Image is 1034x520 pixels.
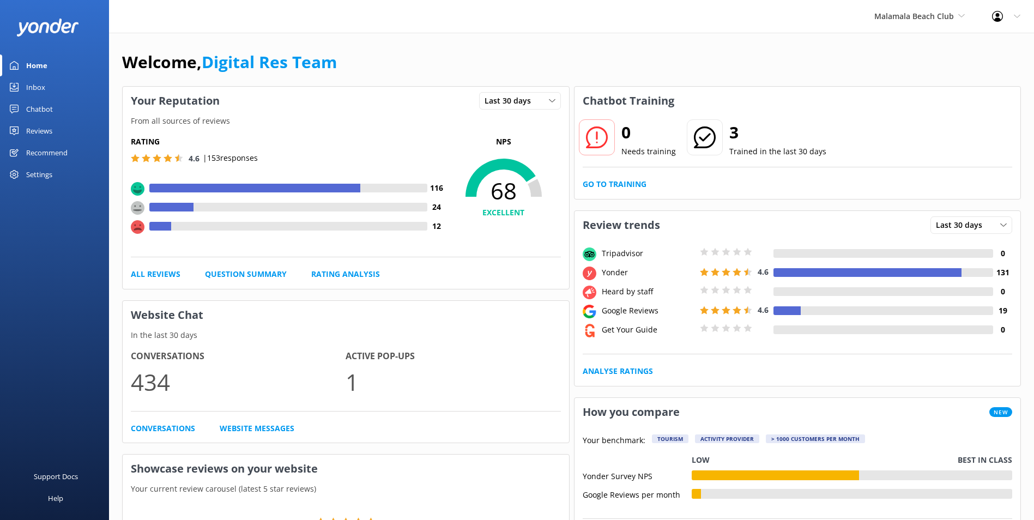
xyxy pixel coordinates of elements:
[599,305,697,317] div: Google Reviews
[123,301,569,329] h3: Website Chat
[446,207,561,219] h4: EXCELLENT
[26,76,45,98] div: Inbox
[599,286,697,298] div: Heard by staff
[16,19,79,37] img: yonder-white-logo.png
[446,136,561,148] p: NPS
[123,329,569,341] p: In the last 30 days
[993,267,1012,279] h4: 131
[446,177,561,204] span: 68
[131,349,346,364] h4: Conversations
[575,87,682,115] h3: Chatbot Training
[993,286,1012,298] h4: 0
[652,434,688,443] div: Tourism
[874,11,954,21] span: Malamala Beach Club
[131,364,346,400] p: 434
[729,119,826,146] h2: 3
[202,51,337,73] a: Digital Res Team
[48,487,63,509] div: Help
[26,142,68,164] div: Recommend
[599,247,697,259] div: Tripadvisor
[993,305,1012,317] h4: 19
[427,201,446,213] h4: 24
[758,305,769,315] span: 4.6
[993,324,1012,336] h4: 0
[692,454,710,466] p: Low
[729,146,826,158] p: Trained in the last 30 days
[346,349,560,364] h4: Active Pop-ups
[34,465,78,487] div: Support Docs
[189,153,199,164] span: 4.6
[766,434,865,443] div: > 1000 customers per month
[123,483,569,495] p: Your current review carousel (latest 5 star reviews)
[936,219,989,231] span: Last 30 days
[695,434,759,443] div: Activity Provider
[311,268,380,280] a: Rating Analysis
[131,136,446,148] h5: Rating
[123,87,228,115] h3: Your Reputation
[131,422,195,434] a: Conversations
[203,152,258,164] p: | 153 responses
[26,164,52,185] div: Settings
[583,470,692,480] div: Yonder Survey NPS
[26,120,52,142] div: Reviews
[583,365,653,377] a: Analyse Ratings
[575,211,668,239] h3: Review trends
[205,268,287,280] a: Question Summary
[583,178,646,190] a: Go to Training
[621,119,676,146] h2: 0
[599,324,697,336] div: Get Your Guide
[26,55,47,76] div: Home
[220,422,294,434] a: Website Messages
[993,247,1012,259] h4: 0
[989,407,1012,417] span: New
[26,98,53,120] div: Chatbot
[346,364,560,400] p: 1
[583,489,692,499] div: Google Reviews per month
[599,267,697,279] div: Yonder
[758,267,769,277] span: 4.6
[131,268,180,280] a: All Reviews
[427,220,446,232] h4: 12
[583,434,645,448] p: Your benchmark:
[122,49,337,75] h1: Welcome,
[123,455,569,483] h3: Showcase reviews on your website
[575,398,688,426] h3: How you compare
[123,115,569,127] p: From all sources of reviews
[485,95,537,107] span: Last 30 days
[958,454,1012,466] p: Best in class
[427,182,446,194] h4: 116
[621,146,676,158] p: Needs training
